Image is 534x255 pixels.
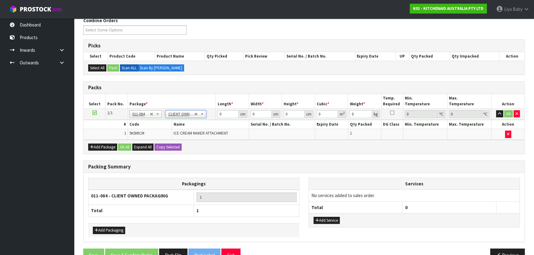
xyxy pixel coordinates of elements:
th: Product Code [108,52,155,61]
th: Max. Temperature [447,94,491,108]
div: cm [239,110,247,118]
th: Action [491,94,524,108]
th: Temp. Required [381,94,403,108]
div: cm [272,110,280,118]
th: Product Name [155,52,205,61]
td: No services added to sales order. [309,190,520,201]
th: Expiry Date [355,52,395,61]
button: Add Packaging [93,227,125,234]
th: Qty Picked [205,52,244,61]
div: ℃ [437,110,446,118]
th: Qty Unpacked [450,52,499,61]
span: Liya [504,6,512,12]
th: # [84,120,128,129]
button: Pack [107,64,119,72]
div: cm [305,110,313,118]
sup: 3 [343,111,344,115]
button: Expand All [132,144,154,151]
th: Width [249,94,282,108]
th: Weight [348,94,381,108]
th: Serial No. / Batch No. [285,52,355,61]
th: Packagings [88,178,299,190]
th: Action [499,52,524,61]
th: Cubic [315,94,348,108]
button: OK [504,110,513,118]
span: CLIENT OWNED PACKAGING [168,111,194,118]
h3: Packs [88,85,520,91]
a: K01 - KITCHENAID AUSTRALIA PTY LTD [410,4,487,14]
label: Scan By [PERSON_NAME] [138,64,184,72]
h3: Packing Summary [88,164,520,170]
span: ProStock [20,5,51,13]
th: Max. Temperature [447,120,491,129]
th: Min. Temperature [403,94,447,108]
button: Add Service [314,217,340,224]
div: ℃ [482,110,490,118]
th: Total [88,205,194,217]
span: 011-084 [132,111,150,118]
span: 1 [350,131,352,136]
div: kg [372,110,380,118]
small: WMS [52,7,62,13]
span: Expand All [134,144,152,150]
div: m [338,110,346,118]
th: DG Class [381,120,403,129]
button: Copy Selected [154,144,182,151]
th: Qty Packed [348,120,381,129]
button: Add Package [88,144,117,151]
span: ICE CREAM MAKER ATTACHMENT [174,131,228,136]
h3: Picks [88,43,520,49]
button: Ok All [118,144,131,151]
span: 0 [405,204,408,210]
span: Baby [513,6,523,12]
th: Services [309,178,520,190]
strong: 011-084 - CLIENT OWNED PACKAGING [91,193,168,199]
th: Qty Packed [409,52,450,61]
th: Package [128,94,216,108]
th: Length [216,94,249,108]
th: Select [84,52,108,61]
span: 1/1 [107,110,113,115]
th: Serial No. / Batch No. [249,120,315,129]
th: UP [395,52,409,61]
th: Total [309,201,403,213]
span: 1 [124,131,126,136]
img: cube-alt.png [9,5,17,13]
th: Pick Review [244,52,285,61]
th: Min. Temperature [403,120,447,129]
th: Select [84,94,106,108]
th: Pack No. [106,94,128,108]
span: 1 [196,208,199,213]
button: Select All [88,64,106,72]
label: Combine Orders [83,17,118,24]
span: 5KSMICM [129,131,144,136]
label: Scan ALL [120,64,138,72]
th: Code [128,120,172,129]
th: Name [172,120,249,129]
th: Action [491,120,524,129]
th: Height [282,94,315,108]
strong: K01 - KITCHENAID AUSTRALIA PTY LTD [413,6,483,11]
th: Expiry Date [315,120,348,129]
